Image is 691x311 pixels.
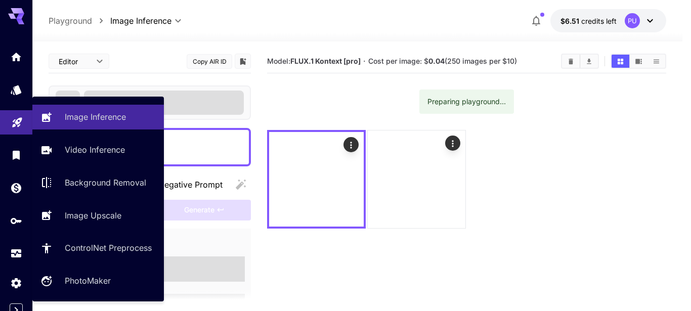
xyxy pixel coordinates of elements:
[550,9,666,32] button: $6.50575
[368,57,517,65] span: Cost per image: $ (250 images per $10)
[630,55,647,68] button: Show images in video view
[59,56,90,67] span: Editor
[10,247,22,260] div: Usage
[10,51,22,63] div: Home
[65,111,126,123] p: Image Inference
[580,55,598,68] button: Download All
[65,144,125,156] p: Video Inference
[445,136,460,151] div: Actions
[10,277,22,289] div: Settings
[625,13,640,28] div: PU
[427,93,506,111] div: Preparing playground...
[65,209,121,221] p: Image Upscale
[32,269,164,293] a: PhotoMaker
[65,176,146,189] p: Background Removal
[647,55,665,68] button: Show images in list view
[32,236,164,260] a: ControlNet Preprocess
[32,170,164,195] a: Background Removal
[49,15,92,27] p: Playground
[428,57,445,65] b: 0.04
[561,54,599,69] div: Clear ImagesDownload All
[65,275,111,287] p: PhotoMaker
[10,182,22,194] div: Wallet
[560,16,617,26] div: $6.50575
[363,55,366,67] p: ·
[581,17,617,25] span: credits left
[290,57,361,65] b: FLUX.1 Kontext [pro]
[49,15,110,27] nav: breadcrumb
[267,57,361,65] span: Model:
[32,203,164,228] a: Image Upscale
[612,55,629,68] button: Show images in grid view
[110,15,171,27] span: Image Inference
[562,55,580,68] button: Clear Images
[158,200,251,220] div: Please fill the prompt
[11,113,23,125] div: Playground
[32,105,164,129] a: Image Inference
[238,55,247,67] button: Add to library
[32,138,164,162] a: Video Inference
[343,137,359,152] div: Actions
[10,149,22,161] div: Library
[187,54,232,69] button: Copy AIR ID
[560,17,581,25] span: $6.51
[10,214,22,227] div: API Keys
[611,54,666,69] div: Show images in grid viewShow images in video viewShow images in list view
[10,83,22,96] div: Models
[65,242,152,254] p: ControlNet Preprocess
[158,179,223,191] span: Negative Prompt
